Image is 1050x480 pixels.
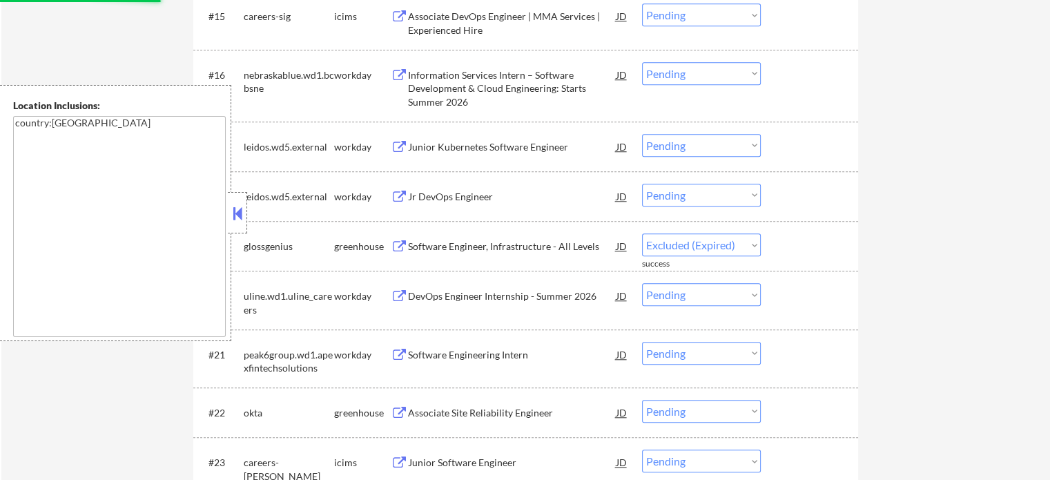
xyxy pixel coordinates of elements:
[615,184,629,209] div: JD
[13,99,226,113] div: Location Inclusions:
[244,348,334,375] div: peak6group.wd1.apexfintechsolutions
[208,10,233,23] div: #15
[334,140,391,154] div: workday
[615,3,629,28] div: JD
[244,140,334,154] div: leidos.wd5.external
[244,68,334,95] div: nebraskablue.wd1.bcbsne
[244,240,334,253] div: glossgenius
[408,140,616,154] div: Junior Kubernetes Software Engineer
[615,233,629,258] div: JD
[615,283,629,308] div: JD
[208,68,233,82] div: #16
[615,342,629,367] div: JD
[408,240,616,253] div: Software Engineer, Infrastructure - All Levels
[615,134,629,159] div: JD
[408,456,616,470] div: Junior Software Engineer
[615,400,629,425] div: JD
[208,456,233,470] div: #23
[334,68,391,82] div: workday
[408,348,616,362] div: Software Engineering Intern
[334,348,391,362] div: workday
[334,190,391,204] div: workday
[408,190,616,204] div: Jr DevOps Engineer
[334,240,391,253] div: greenhouse
[408,68,616,109] div: Information Services Intern – Software Development & Cloud Engineering: Starts Summer 2026
[408,289,616,303] div: DevOps Engineer Internship - Summer 2026
[208,406,233,420] div: #22
[408,406,616,420] div: Associate Site Reliability Engineer
[334,10,391,23] div: icims
[334,406,391,420] div: greenhouse
[334,289,391,303] div: workday
[615,62,629,87] div: JD
[642,258,697,270] div: success
[244,190,334,204] div: leidos.wd5.external
[244,289,334,316] div: uline.wd1.uline_careers
[244,10,334,23] div: careers-sig
[408,10,616,37] div: Associate DevOps Engineer | MMA Services | Experienced Hire
[334,456,391,470] div: icims
[208,348,233,362] div: #21
[615,450,629,474] div: JD
[244,406,334,420] div: okta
